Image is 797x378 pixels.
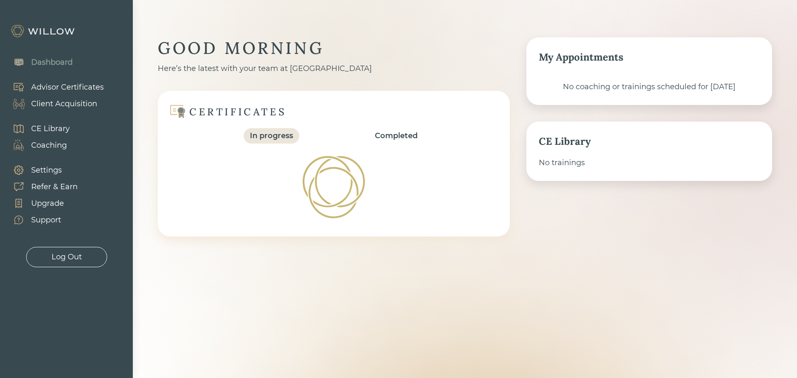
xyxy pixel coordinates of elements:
[189,105,286,118] div: CERTIFICATES
[4,162,78,178] a: Settings
[4,54,73,71] a: Dashboard
[158,63,510,74] div: Here’s the latest with your team at [GEOGRAPHIC_DATA]
[4,178,78,195] a: Refer & Earn
[158,37,510,59] div: GOOD MORNING
[31,165,62,176] div: Settings
[31,140,67,151] div: Coaching
[31,123,70,134] div: CE Library
[539,157,760,168] div: No trainings
[539,81,760,93] div: No coaching or trainings scheduled for [DATE]
[31,57,73,68] div: Dashboard
[4,79,104,95] a: Advisor Certificates
[299,152,369,222] img: Loading!
[31,181,78,193] div: Refer & Earn
[250,130,293,141] div: In progress
[31,198,64,209] div: Upgrade
[375,130,418,141] div: Completed
[4,137,70,154] a: Coaching
[31,82,104,93] div: Advisor Certificates
[10,24,77,38] img: Willow
[31,98,97,110] div: Client Acquisition
[4,195,78,212] a: Upgrade
[539,50,760,65] div: My Appointments
[31,215,61,226] div: Support
[539,134,760,149] div: CE Library
[4,120,70,137] a: CE Library
[4,95,104,112] a: Client Acquisition
[51,251,82,263] div: Log Out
